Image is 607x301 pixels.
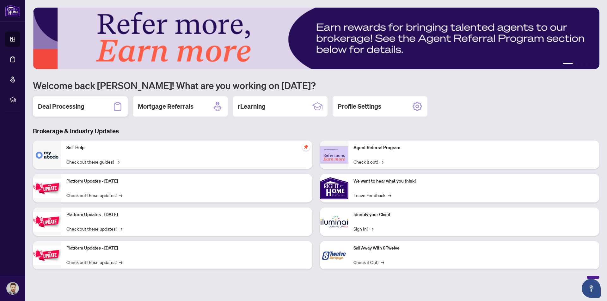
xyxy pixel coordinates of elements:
span: → [116,158,120,165]
img: Platform Updates - July 21, 2025 [33,178,61,198]
img: Agent Referral Program [320,146,348,164]
img: Platform Updates - June 23, 2025 [33,245,61,265]
p: Agent Referral Program [353,144,594,151]
h2: Profile Settings [338,102,381,111]
a: Check out these updates!→ [66,225,122,232]
img: We want to hear what you think! [320,174,348,202]
span: pushpin [302,143,310,151]
span: → [119,192,122,199]
img: Sail Away With 8Twelve [320,241,348,269]
span: → [388,192,391,199]
h3: Brokerage & Industry Updates [33,127,599,135]
a: Check out these updates!→ [66,259,122,266]
h2: Mortgage Referrals [138,102,193,111]
span: → [119,225,122,232]
a: Sign In!→ [353,225,373,232]
button: 5 [591,63,593,65]
img: Platform Updates - July 8, 2025 [33,212,61,232]
button: Open asap [582,279,601,298]
img: Profile Icon [7,282,19,294]
img: Slide 0 [33,8,599,69]
h1: Welcome back [PERSON_NAME]! What are you working on [DATE]? [33,79,599,91]
span: → [370,225,373,232]
span: → [119,259,122,266]
h2: rLearning [238,102,266,111]
a: Check it Out!→ [353,259,384,266]
span: → [381,259,384,266]
a: Check out these guides!→ [66,158,120,165]
button: 3 [580,63,583,65]
img: Self-Help [33,141,61,169]
img: logo [5,5,20,16]
button: 4 [586,63,588,65]
p: Sail Away With 8Twelve [353,245,594,252]
p: Platform Updates - [DATE] [66,211,307,218]
span: → [380,158,383,165]
a: Check out these updates!→ [66,192,122,199]
a: Check it out!→ [353,158,383,165]
button: 1 [563,63,573,65]
p: Identify your Client [353,211,594,218]
a: Leave Feedback→ [353,192,391,199]
button: 2 [575,63,578,65]
h2: Deal Processing [38,102,84,111]
img: Identify your Client [320,208,348,236]
p: We want to hear what you think! [353,178,594,185]
p: Self-Help [66,144,307,151]
p: Platform Updates - [DATE] [66,178,307,185]
p: Platform Updates - [DATE] [66,245,307,252]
